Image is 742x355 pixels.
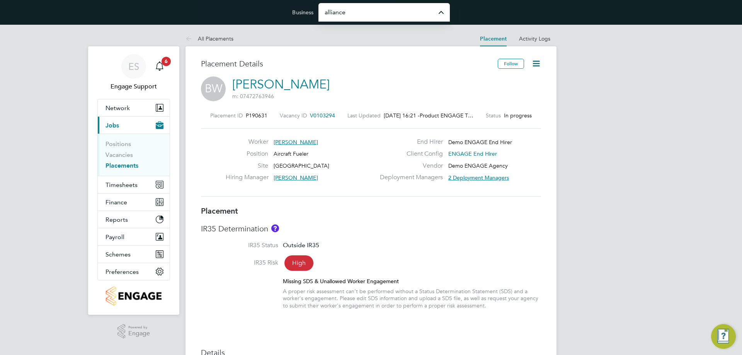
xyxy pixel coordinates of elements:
[106,233,124,241] span: Payroll
[448,150,497,157] span: ENGAGE End Hirer
[486,112,501,119] label: Status
[117,324,150,339] a: Powered byEngage
[283,278,541,285] div: Missing SDS & Unallowed Worker Engagement
[271,224,279,232] button: About IR35
[274,162,329,169] span: [GEOGRAPHIC_DATA]
[106,199,127,206] span: Finance
[226,138,268,146] label: Worker
[420,112,473,119] span: Product ENGAGE T…
[448,139,512,146] span: Demo ENGAGE End Hirer
[98,134,170,176] div: Jobs
[128,324,150,331] span: Powered by
[210,112,243,119] label: Placement ID
[274,139,318,146] span: [PERSON_NAME]
[232,77,330,92] a: [PERSON_NAME]
[98,99,170,116] button: Network
[280,112,307,119] label: Vacancy ID
[274,174,318,181] span: [PERSON_NAME]
[283,288,541,309] div: A proper risk assessment can’t be performed without a Status Determination Statement (SDS) and a ...
[292,9,313,16] label: Business
[106,268,139,275] span: Preferences
[98,117,170,134] button: Jobs
[201,241,278,250] label: IR35 Status
[98,194,170,211] button: Finance
[98,228,170,245] button: Payroll
[504,112,532,119] span: In progress
[711,324,736,349] button: Engage Resource Center
[378,138,443,146] label: End Hirer
[201,259,278,267] label: IR35 Risk
[226,150,268,158] label: Position
[106,151,133,158] a: Vacancies
[128,61,139,71] span: ES
[448,174,509,181] span: 2 Deployment Managers
[162,57,171,66] span: 6
[98,246,170,263] button: Schemes
[283,241,319,249] span: Outside IR35
[232,93,274,100] span: m: 07472763946
[347,112,381,119] label: Last Updated
[106,122,119,129] span: Jobs
[310,112,335,119] span: V0103294
[106,140,131,148] a: Positions
[201,206,238,216] b: Placement
[284,255,313,271] span: High
[480,36,507,42] a: Placement
[378,150,443,158] label: Client Config
[226,162,268,170] label: Site
[378,173,443,182] label: Deployment Managers
[246,112,267,119] span: P190631
[448,162,508,169] span: Demo ENGAGE Agency
[88,46,179,315] nav: Main navigation
[274,150,308,157] span: Aircraft Fueler
[106,251,131,258] span: Schemes
[201,224,541,234] h3: IR35 Determination
[98,176,170,193] button: Timesheets
[152,54,167,79] a: 6
[201,76,226,101] span: BW
[201,59,492,69] h3: Placement Details
[519,35,550,42] a: Activity Logs
[106,162,138,169] a: Placements
[185,35,233,42] a: All Placements
[97,82,170,91] span: Engage Support
[98,263,170,280] button: Preferences
[98,211,170,228] button: Reports
[106,216,128,223] span: Reports
[384,112,420,119] span: [DATE] 16:21 -
[128,330,150,337] span: Engage
[97,54,170,91] a: ESEngage Support
[106,287,162,306] img: engagetech3-logo-retina.png
[226,173,268,182] label: Hiring Manager
[106,104,130,112] span: Network
[97,287,170,306] a: Go to home page
[378,162,443,170] label: Vendor
[498,59,524,69] button: Follow
[106,181,138,189] span: Timesheets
